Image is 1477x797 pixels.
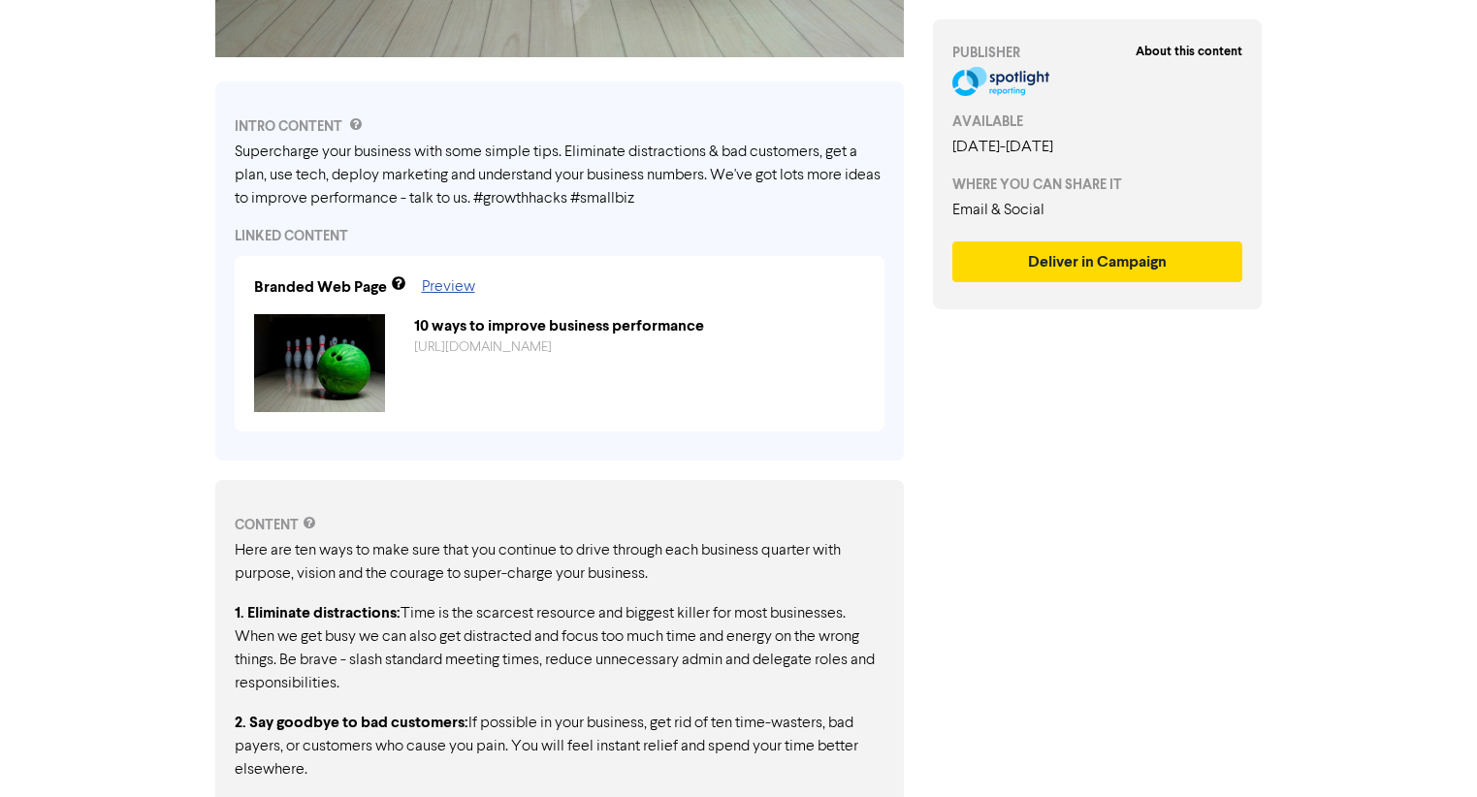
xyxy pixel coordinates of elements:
[235,711,884,781] p: If possible in your business, get rid of ten time-wasters, bad payers, or customers who cause you...
[235,515,884,535] div: CONTENT
[235,116,884,137] div: INTRO CONTENT
[235,713,468,732] strong: 2. Say goodbye to bad customers:
[952,136,1243,159] div: [DATE] - [DATE]
[400,337,880,358] div: https://public2.bomamarketing.com/cp/5wW2ErHJMCg2Zu48TvurIh?sa=klvJHyFv
[1380,704,1477,797] iframe: Chat Widget
[235,141,884,210] div: Supercharge your business with some simple tips. Eliminate distractions & bad customers, get a pl...
[952,43,1243,63] div: PUBLISHER
[400,314,880,337] div: 10 ways to improve business performance
[235,539,884,586] p: Here are ten ways to make sure that you continue to drive through each business quarter with purp...
[414,340,552,354] a: [URL][DOMAIN_NAME]
[422,279,475,295] a: Preview
[235,226,884,246] div: LINKED CONTENT
[254,275,387,299] div: Branded Web Page
[235,603,401,622] strong: 1. Eliminate distractions:
[235,601,884,695] p: Time is the scarcest resource and biggest killer for most businesses. When we get busy we can als...
[952,199,1243,222] div: Email & Social
[952,175,1243,195] div: WHERE YOU CAN SHARE IT
[952,112,1243,132] div: AVAILABLE
[952,241,1243,282] button: Deliver in Campaign
[1136,44,1242,59] strong: About this content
